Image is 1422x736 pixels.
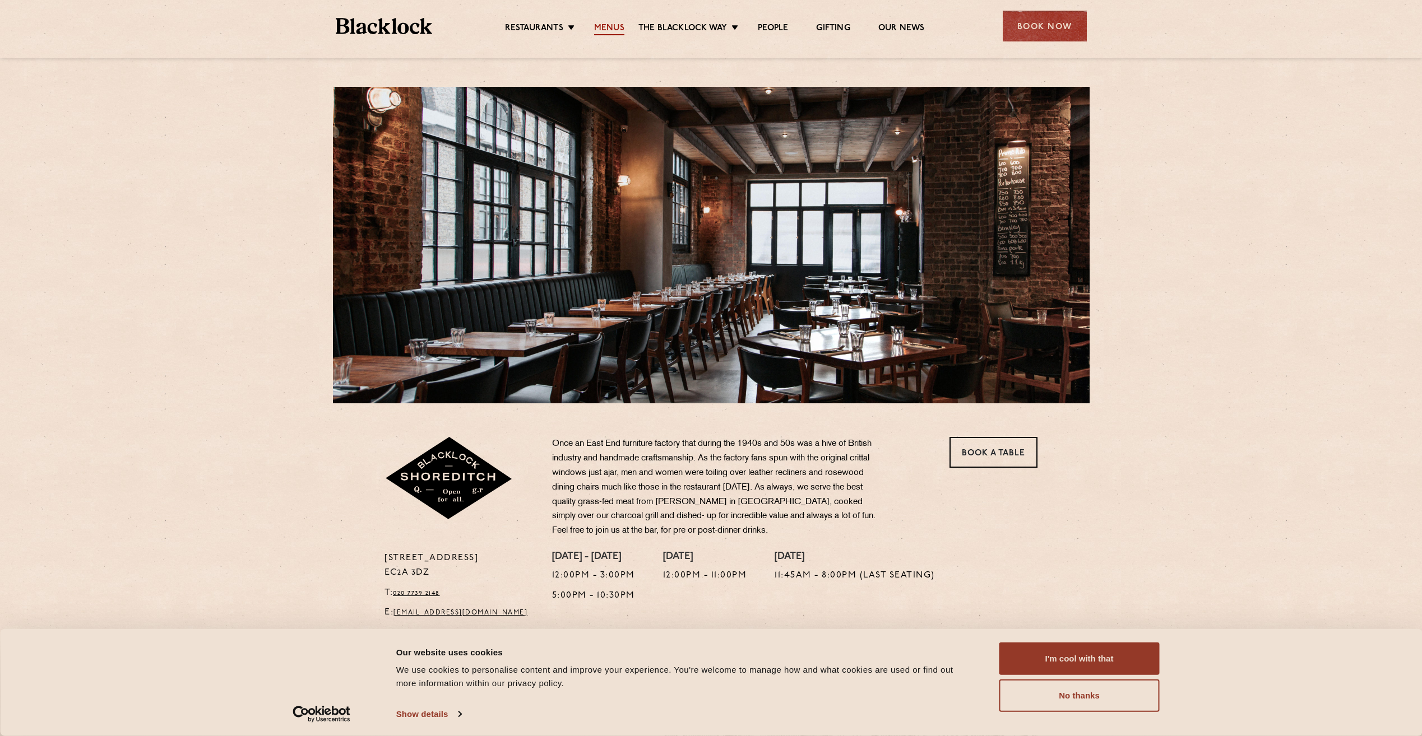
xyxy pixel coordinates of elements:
[594,23,624,35] a: Menus
[396,706,461,723] a: Show details
[1003,11,1087,41] div: Book Now
[638,23,727,35] a: The Blacklock Way
[393,590,440,597] a: 020 7739 2148
[385,605,535,620] p: E:
[552,437,883,538] p: Once an East End furniture factory that during the 1940s and 50s was a hive of British industry a...
[999,679,1160,712] button: No thanks
[775,551,935,563] h4: [DATE]
[505,23,563,35] a: Restaurants
[552,589,635,603] p: 5:00pm - 10:30pm
[663,569,747,583] p: 12:00pm - 11:00pm
[999,642,1160,675] button: I'm cool with that
[272,706,370,723] a: Usercentrics Cookiebot - opens in a new window
[552,569,635,583] p: 12:00pm - 3:00pm
[393,609,527,616] a: [EMAIL_ADDRESS][DOMAIN_NAME]
[385,551,535,580] p: [STREET_ADDRESS] EC2A 3DZ
[949,437,1037,468] a: Book a Table
[816,23,850,35] a: Gifting
[663,551,747,563] h4: [DATE]
[396,663,974,690] div: We use cookies to personalise content and improve your experience. You're welcome to manage how a...
[396,645,974,659] div: Our website uses cookies
[878,23,925,35] a: Our News
[336,18,433,34] img: BL_Textured_Logo-footer-cropped.svg
[385,437,514,521] img: Shoreditch-stamp-v2-default.svg
[775,569,935,583] p: 11:45am - 8:00pm (Last seating)
[758,23,788,35] a: People
[552,551,635,563] h4: [DATE] - [DATE]
[385,586,535,600] p: T:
